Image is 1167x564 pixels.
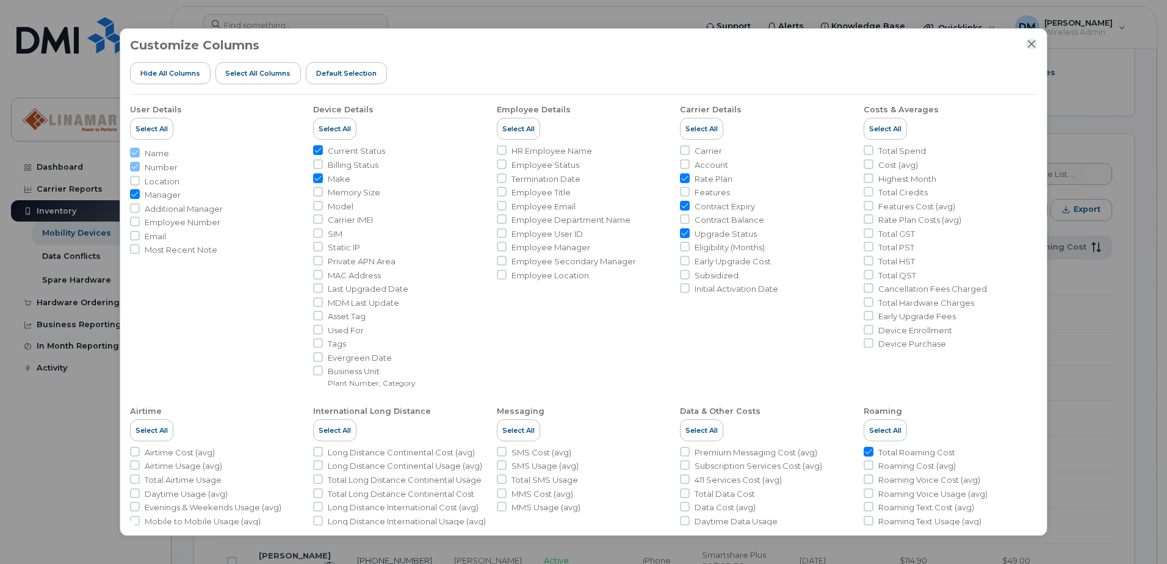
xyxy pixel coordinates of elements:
[145,244,217,256] span: Most Recent Note
[878,474,980,486] span: Roaming Voice Cost (avg)
[695,228,757,240] span: Upgrade Status
[130,104,182,115] div: User Details
[130,118,173,140] button: Select All
[319,124,351,134] span: Select All
[130,38,259,52] h3: Customize Columns
[878,242,914,253] span: Total PST
[695,187,730,198] span: Features
[695,460,822,472] span: Subscription Services Cost (avg)
[145,516,261,527] span: Mobile to Mobile Usage (avg)
[511,145,592,157] span: HR Employee Name
[680,419,723,441] button: Select All
[695,447,817,458] span: Premium Messaging Cost (avg)
[313,104,374,115] div: Device Details
[878,201,955,212] span: Features Cost (avg)
[695,283,778,295] span: Initial Activation Date
[328,159,378,171] span: Billing Status
[328,516,486,527] span: Long Distance International Usage (avg)
[497,406,544,417] div: Messaging
[695,201,755,212] span: Contract Expiry
[695,145,722,157] span: Carrier
[215,62,302,84] button: Select all Columns
[878,338,946,350] span: Device Purchase
[135,124,168,134] span: Select All
[511,474,578,486] span: Total SMS Usage
[145,148,169,159] span: Name
[328,145,385,157] span: Current Status
[328,447,475,458] span: Long Distance Continental Cost (avg)
[878,159,918,171] span: Cost (avg)
[502,425,535,435] span: Select All
[511,214,630,226] span: Employee Department Name
[145,176,179,187] span: Location
[864,104,939,115] div: Costs & Averages
[695,516,778,527] span: Daytime Data Usage
[225,68,291,78] span: Select all Columns
[511,242,590,253] span: Employee Manager
[878,187,928,198] span: Total Credits
[511,447,571,458] span: SMS Cost (avg)
[878,502,974,513] span: Roaming Text Cost (avg)
[878,488,988,500] span: Roaming Voice Usage (avg)
[695,270,739,281] span: Subsidized
[502,124,535,134] span: Select All
[878,145,926,157] span: Total Spend
[878,325,952,336] span: Device Enrollment
[328,502,479,513] span: Long Distance International Cost (avg)
[328,352,392,364] span: Evergreen Date
[130,406,162,417] div: Airtime
[878,173,936,185] span: Highest Month
[145,189,181,201] span: Manager
[145,502,281,513] span: Evenings & Weekends Usage (avg)
[511,488,573,500] span: MMS Cost (avg)
[130,419,173,441] button: Select All
[145,231,166,242] span: Email
[511,228,583,240] span: Employee User ID
[878,256,915,267] span: Total HST
[864,118,907,140] button: Select All
[328,283,408,295] span: Last Upgraded Date
[497,104,571,115] div: Employee Details
[130,62,211,84] button: Hide All Columns
[145,203,223,215] span: Additional Manager
[878,447,955,458] span: Total Roaming Cost
[1026,38,1037,49] button: Close
[328,228,342,240] span: SIM
[695,214,764,226] span: Contract Balance
[680,406,761,417] div: Data & Other Costs
[135,425,168,435] span: Select All
[145,460,222,472] span: Airtime Usage (avg)
[328,242,360,253] span: Static IP
[328,460,482,472] span: Long Distance Continental Usage (avg)
[511,173,580,185] span: Termination Date
[695,173,732,185] span: Rate Plan
[497,118,540,140] button: Select All
[680,118,723,140] button: Select All
[319,425,351,435] span: Select All
[145,474,222,486] span: Total Airtime Usage
[328,214,373,226] span: Carrier IMEI
[680,104,742,115] div: Carrier Details
[878,311,956,322] span: Early Upgrade Fees
[878,283,987,295] span: Cancellation Fees Charged
[145,447,215,458] span: Airtime Cost (avg)
[685,425,718,435] span: Select All
[878,214,961,226] span: Rate Plan Costs (avg)
[695,474,782,486] span: 411 Services Cost (avg)
[511,201,576,212] span: Employee Email
[145,162,178,173] span: Number
[511,270,589,281] span: Employee Location
[313,419,356,441] button: Select All
[511,256,636,267] span: Employee Secondary Manager
[145,217,220,228] span: Employee Number
[306,62,387,84] button: Default Selection
[328,325,364,336] span: Used For
[685,124,718,134] span: Select All
[511,187,571,198] span: Employee Title
[511,502,580,513] span: MMS Usage (avg)
[328,378,415,388] small: Plant Number, Category
[328,201,353,212] span: Model
[695,502,756,513] span: Data Cost (avg)
[695,488,755,500] span: Total Data Cost
[695,242,765,253] span: Eligibility (Months)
